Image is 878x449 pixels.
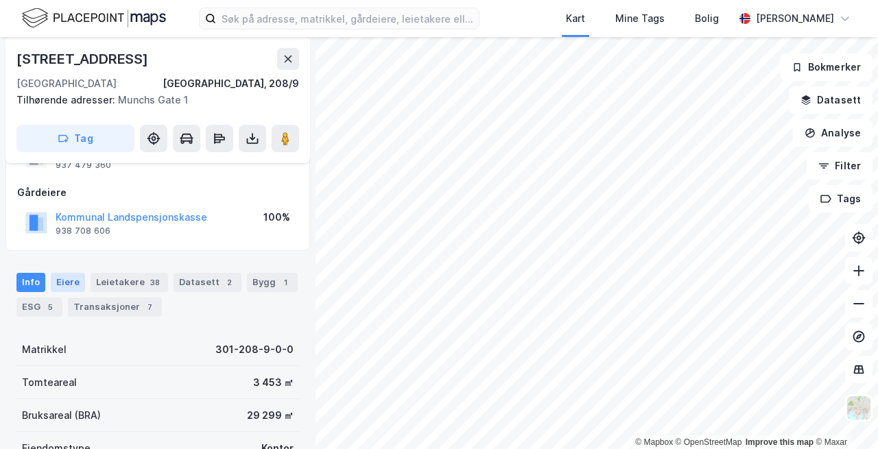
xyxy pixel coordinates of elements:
div: 7 [143,300,156,314]
div: Transaksjoner [68,298,162,317]
div: 2 [222,276,236,289]
button: Analyse [793,119,873,147]
div: Kontrollprogram for chat [809,383,878,449]
div: Bygg [247,273,298,292]
div: Bruksareal (BRA) [22,407,101,424]
div: 29 299 ㎡ [247,407,294,424]
div: [GEOGRAPHIC_DATA] [16,75,117,92]
iframe: Chat Widget [809,383,878,449]
button: Filter [807,152,873,180]
button: Tag [16,125,134,152]
div: 301-208-9-0-0 [215,341,294,358]
div: Tomteareal [22,374,77,391]
div: 3 453 ㎡ [253,374,294,391]
div: Info [16,273,45,292]
input: Søk på adresse, matrikkel, gårdeiere, leietakere eller personer [216,8,479,29]
div: 38 [147,276,163,289]
img: logo.f888ab2527a4732fd821a326f86c7f29.svg [22,6,166,30]
div: [PERSON_NAME] [756,10,834,27]
div: Kart [566,10,585,27]
div: Mine Tags [615,10,665,27]
div: [GEOGRAPHIC_DATA], 208/9 [163,75,299,92]
div: ESG [16,298,62,317]
button: Tags [809,185,873,213]
button: Bokmerker [780,53,873,81]
div: 100% [263,209,290,226]
div: Leietakere [91,273,168,292]
div: Bolig [695,10,719,27]
a: Mapbox [635,437,673,447]
a: OpenStreetMap [676,437,742,447]
div: Eiere [51,273,85,292]
div: Munchs Gate 1 [16,92,288,108]
div: Gårdeiere [17,184,298,201]
div: 5 [43,300,57,314]
span: Tilhørende adresser: [16,94,118,106]
div: [STREET_ADDRESS] [16,48,151,70]
button: Datasett [789,86,873,114]
div: 1 [278,276,292,289]
div: Matrikkel [22,341,67,358]
div: 938 708 606 [56,226,110,236]
a: Improve this map [746,437,814,447]
div: Datasett [174,273,241,292]
div: 937 479 360 [56,160,111,171]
